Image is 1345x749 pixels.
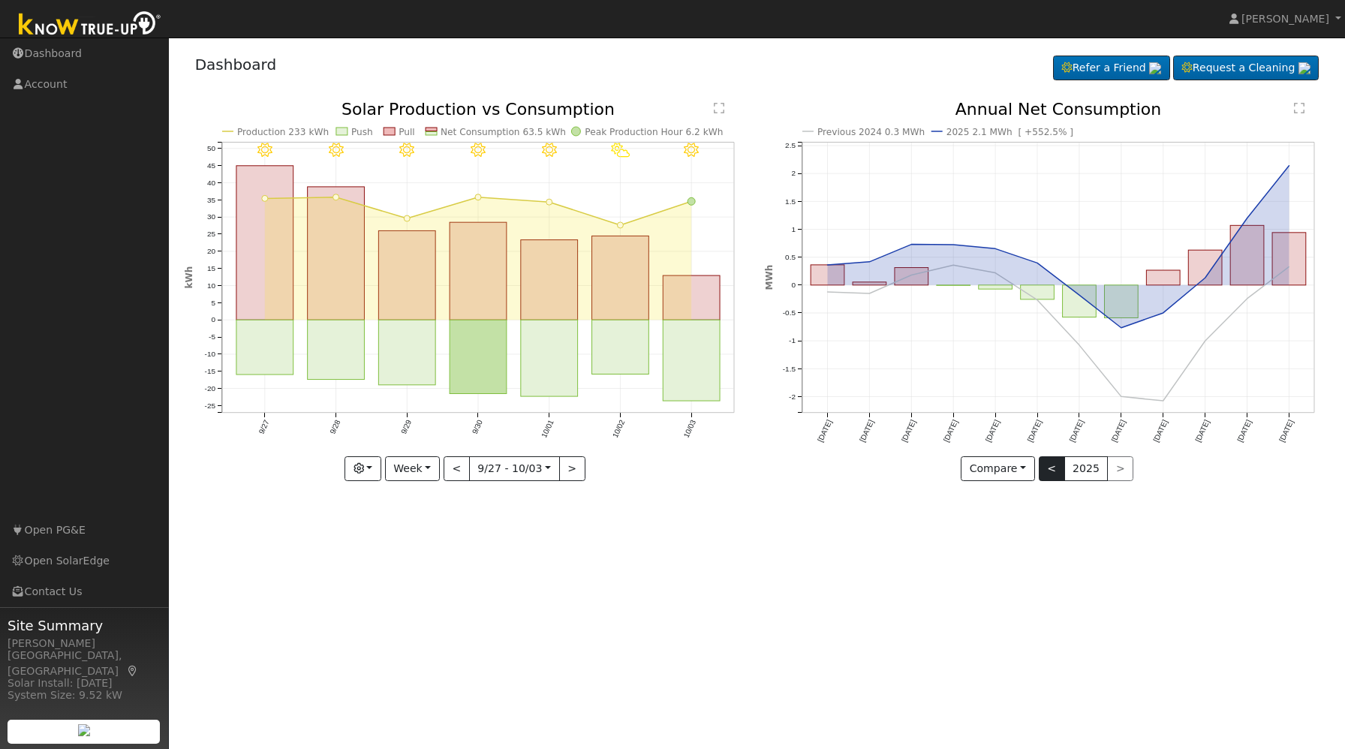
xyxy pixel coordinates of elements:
[1034,297,1040,303] circle: onclick=""
[206,196,215,204] text: 35
[404,215,410,221] circle: onclick=""
[385,456,440,482] button: Week
[206,213,215,221] text: 30
[236,320,293,375] rect: onclick=""
[900,419,917,444] text: [DATE]
[444,456,470,482] button: <
[332,194,339,200] circle: onclick=""
[1063,285,1097,317] rect: onclick=""
[399,419,413,436] text: 9/29
[816,419,833,444] text: [DATE]
[261,196,267,202] circle: onclick=""
[684,143,699,158] i: 10/03 - MostlyClear
[1202,338,1208,344] circle: onclick=""
[817,127,925,137] text: Previous 2024 0.3 MWh
[591,236,648,320] rect: onclick=""
[825,289,831,295] circle: onclick=""
[1149,62,1161,74] img: retrieve
[8,648,161,679] div: [GEOGRAPHIC_DATA], [GEOGRAPHIC_DATA]
[237,127,329,137] text: Production 233 kWh
[540,419,555,440] text: 10/01
[126,665,140,677] a: Map
[204,402,215,410] text: -25
[546,199,552,205] circle: onclick=""
[204,350,215,358] text: -10
[591,320,648,374] rect: onclick=""
[1189,250,1223,285] rect: onclick=""
[789,337,796,345] text: -1
[663,320,720,402] rect: onclick=""
[1034,260,1040,266] circle: onclick=""
[908,242,914,248] circle: onclick=""
[961,456,1035,482] button: Compare
[791,225,796,233] text: 1
[206,247,215,255] text: 20
[206,179,215,187] text: 40
[955,100,1162,119] text: Annual Net Consumption
[378,231,435,320] rect: onclick=""
[1064,456,1109,482] button: 2025
[785,197,796,206] text: 1.5
[257,419,270,436] text: 9/27
[992,246,998,252] circle: onclick=""
[1118,325,1124,331] circle: onclick=""
[783,309,796,317] text: -0.5
[1202,275,1208,281] circle: onclick=""
[617,222,623,228] circle: onclick=""
[211,316,215,324] text: 0
[853,282,886,285] rect: onclick=""
[1286,163,1292,169] circle: onclick=""
[206,230,215,238] text: 25
[1241,13,1329,25] span: [PERSON_NAME]
[542,143,557,158] i: 10/01 - Clear
[1105,285,1139,318] rect: onclick=""
[984,419,1001,444] text: [DATE]
[811,265,844,285] rect: onclick=""
[1160,310,1166,316] circle: onclick=""
[1236,419,1253,444] text: [DATE]
[469,456,560,482] button: 9/27 - 10/03
[1053,56,1170,81] a: Refer a Friend
[204,367,215,375] text: -15
[611,419,627,440] text: 10/02
[8,636,161,651] div: [PERSON_NAME]
[399,143,414,158] i: 9/29 - MostlyClear
[378,320,435,386] rect: onclick=""
[471,143,486,158] i: 9/30 - Clear
[764,265,775,290] text: MWh
[825,262,831,268] circle: onclick=""
[211,299,215,307] text: 5
[950,263,956,269] circle: onclick=""
[942,419,959,444] text: [DATE]
[206,161,215,170] text: 45
[1110,419,1127,444] text: [DATE]
[1068,419,1085,444] text: [DATE]
[1147,270,1181,285] rect: onclick=""
[11,8,169,42] img: Know True-Up
[471,419,484,436] text: 9/30
[992,270,998,276] circle: onclick=""
[946,127,1073,137] text: 2025 2.1 MWh [ +552.5% ]
[1244,296,1250,302] circle: onclick=""
[1231,226,1265,286] rect: onclick=""
[441,127,566,137] text: Net Consumption 63.5 kWh
[1278,419,1295,444] text: [DATE]
[399,127,415,137] text: Pull
[342,100,615,119] text: Solar Production vs Consumption
[785,253,796,261] text: 0.5
[867,290,873,296] circle: onclick=""
[351,127,373,137] text: Push
[1294,102,1304,114] text: 
[184,266,194,289] text: kWh
[789,393,796,401] text: -2
[8,615,161,636] span: Site Summary
[206,281,215,290] text: 10
[611,143,630,158] i: 10/02 - PartlyCloudy
[1039,456,1065,482] button: <
[195,56,277,74] a: Dashboard
[307,320,364,380] rect: onclick=""
[328,143,343,158] i: 9/28 - Clear
[1286,264,1292,270] circle: onclick=""
[521,240,578,320] rect: onclick=""
[1076,342,1082,348] circle: onclick=""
